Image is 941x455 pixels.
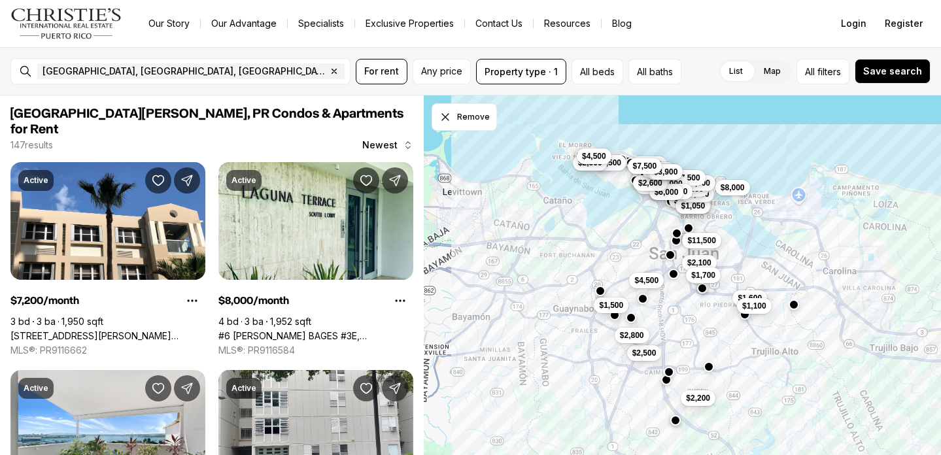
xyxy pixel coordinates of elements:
[10,8,122,39] img: logo
[685,188,710,199] span: $2,850
[602,14,642,33] a: Blog
[421,66,462,76] span: Any price
[573,155,607,171] button: $2,500
[354,132,421,158] button: Newest
[572,59,623,84] button: All beds
[24,175,48,186] p: Active
[719,59,753,83] label: List
[753,59,791,83] label: Map
[174,167,200,194] button: Share Property
[742,301,766,311] span: $1,100
[654,167,678,177] span: $3,900
[387,288,413,314] button: Property options
[633,175,668,190] button: $2,600
[676,172,700,182] span: $7,500
[364,66,399,76] span: For rent
[355,14,464,33] a: Exclusive Properties
[674,180,709,196] button: $5,500
[681,175,716,190] button: $2,000
[598,158,622,168] span: $3,500
[138,14,200,33] a: Our Story
[721,182,745,193] span: $8,000
[476,59,566,84] button: Property type · 1
[649,164,683,180] button: $3,900
[231,175,256,186] p: Active
[630,272,664,288] button: $4,500
[681,200,706,211] span: $1,050
[43,66,326,76] span: [GEOGRAPHIC_DATA], [GEOGRAPHIC_DATA], [GEOGRAPHIC_DATA]
[632,156,667,171] button: $2,500
[174,375,200,401] button: Share Property
[647,165,671,175] span: $9,500
[841,18,866,29] span: Login
[796,59,849,84] button: Allfilters
[633,161,657,171] span: $7,500
[465,14,533,33] button: Contact Us
[817,65,841,78] span: filters
[683,233,721,248] button: $11,500
[687,267,721,283] button: $1,700
[692,270,716,280] span: $1,700
[641,180,665,191] span: $3,500
[432,103,497,131] button: Dismiss drawing
[688,235,716,246] span: $11,500
[676,197,711,213] button: $1,050
[594,297,629,313] button: $1,500
[805,65,815,78] span: All
[620,330,644,341] span: $2,800
[353,375,379,401] button: Save Property: 75 JUNIN ST #1002
[738,293,762,303] span: $1,600
[638,177,662,188] span: $2,600
[632,348,657,358] span: $2,500
[833,10,874,37] button: Login
[715,180,750,195] button: $8,000
[145,167,171,194] button: Save Property: 5 CARRION COURT #4
[218,330,413,342] a: #6 MARIANO RAMIREZ BAGES #3E, SAN JUAN PR, 00907
[534,14,601,33] a: Resources
[578,158,602,168] span: $2,500
[592,155,627,171] button: $3,500
[655,186,679,197] span: $6,000
[382,375,408,401] button: Share Property
[628,158,662,174] button: $7,500
[628,59,681,84] button: All baths
[681,390,716,405] button: $2,200
[659,183,693,199] button: $3,900
[669,192,704,208] button: $4,500
[615,328,649,343] button: $2,800
[413,59,471,84] button: Any price
[885,18,923,29] span: Register
[674,195,698,205] span: $4,500
[682,254,717,270] button: $2,100
[863,66,922,76] span: Save search
[353,167,379,194] button: Save Property: #6 MARIANO RAMIREZ BAGES #3E
[671,169,706,185] button: $7,500
[647,163,682,179] button: $2,500
[10,140,53,150] p: 147 results
[687,392,711,403] span: $2,200
[737,298,772,314] button: $1,100
[687,177,711,188] span: $2,000
[10,107,403,136] span: [GEOGRAPHIC_DATA][PERSON_NAME], PR Condos & Apartments for Rent
[24,383,48,394] p: Active
[382,167,408,194] button: Share Property
[627,345,662,361] button: $2,500
[733,290,768,306] button: $1,600
[201,14,287,33] a: Our Advantage
[145,375,171,401] button: Save Property: 252 CALLE DEL CRISTO #4A
[635,275,659,285] span: $4,500
[288,14,354,33] a: Specialists
[356,59,407,84] button: For rent
[582,151,606,161] span: $4,500
[877,10,931,37] button: Register
[600,300,624,311] span: $1,500
[649,184,684,199] button: $6,000
[855,59,931,84] button: Save search
[231,383,256,394] p: Active
[362,140,398,150] span: Newest
[577,148,611,164] button: $4,500
[10,330,205,342] a: 5 CARRION COURT #4, SAN JUAN PR, 00911
[687,257,711,267] span: $2,100
[680,186,715,201] button: $2,850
